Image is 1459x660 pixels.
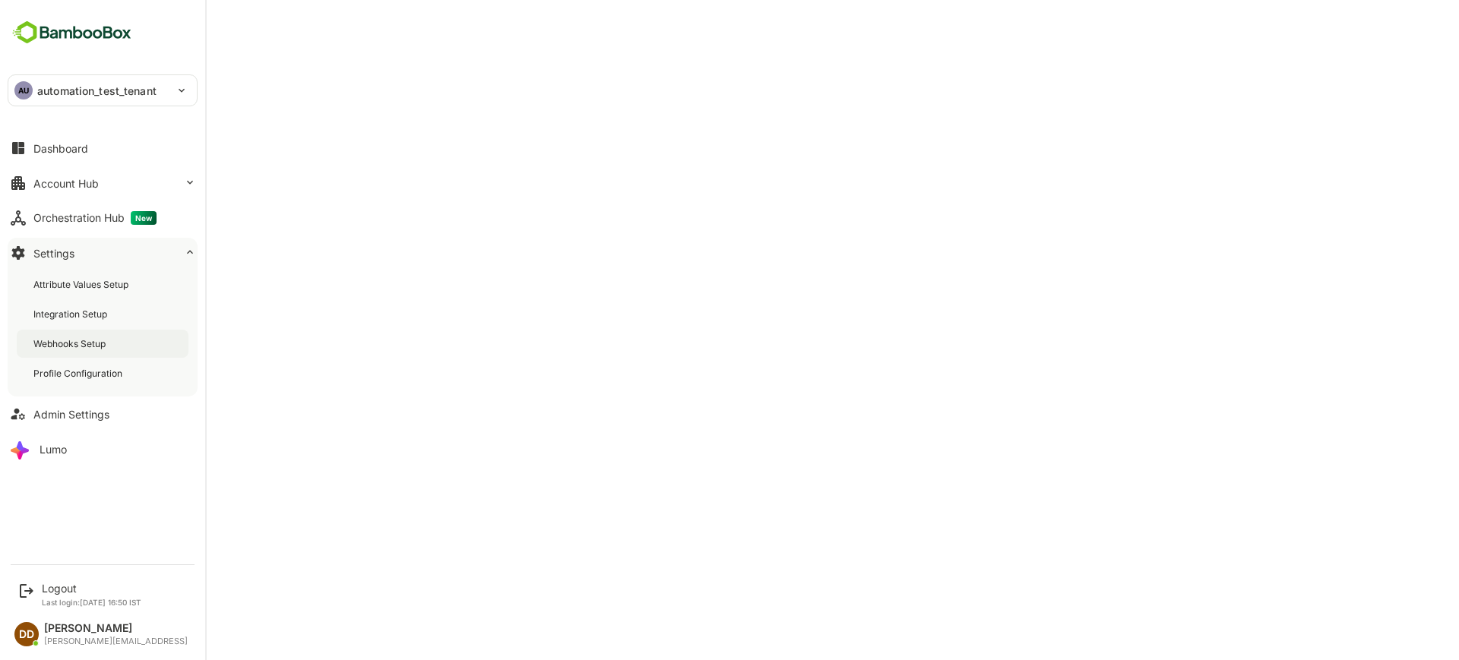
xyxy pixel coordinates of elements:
[8,238,198,268] button: Settings
[8,18,136,47] img: BambooboxFullLogoMark.5f36c76dfaba33ec1ec1367b70bb1252.svg
[8,75,197,106] div: AUautomation_test_tenant
[33,408,109,421] div: Admin Settings
[33,177,99,190] div: Account Hub
[8,168,198,198] button: Account Hub
[14,81,33,99] div: AU
[8,133,198,163] button: Dashboard
[37,83,157,99] p: automation_test_tenant
[33,278,131,291] div: Attribute Values Setup
[33,142,88,155] div: Dashboard
[42,598,141,607] p: Last login: [DATE] 16:50 IST
[42,582,141,595] div: Logout
[8,399,198,429] button: Admin Settings
[40,443,67,456] div: Lumo
[131,211,157,225] span: New
[14,622,39,646] div: DD
[33,211,157,225] div: Orchestration Hub
[33,247,74,260] div: Settings
[33,367,125,380] div: Profile Configuration
[33,337,109,350] div: Webhooks Setup
[33,308,110,321] div: Integration Setup
[44,622,188,635] div: [PERSON_NAME]
[8,203,198,233] button: Orchestration HubNew
[8,434,198,464] button: Lumo
[44,636,188,646] div: [PERSON_NAME][EMAIL_ADDRESS]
